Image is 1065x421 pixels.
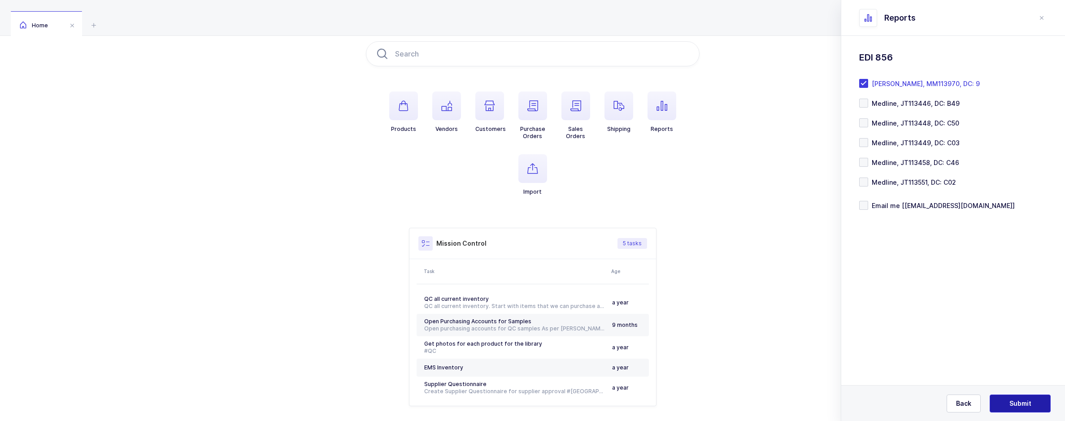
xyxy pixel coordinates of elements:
span: Open Purchasing Accounts for Samples [424,318,531,325]
div: Task [424,268,606,275]
div: QC all current inventory. Start with items that we can purchase a sample from Schein. #[GEOGRAPHI... [424,303,605,310]
h1: EDI 856 [859,50,1047,65]
span: QC all current inventory [424,295,489,302]
input: Search [366,41,700,66]
button: PurchaseOrders [518,91,547,140]
button: Submit [990,395,1051,412]
button: Vendors [432,91,461,133]
div: Open purchasing accounts for QC samples As per [PERSON_NAME], we had an account with [PERSON_NAME... [424,325,605,332]
span: EMS Inventory [424,364,463,371]
span: Back [956,399,971,408]
button: Products [389,91,418,133]
div: Create Supplier Questionnaire for supplier approval #[GEOGRAPHIC_DATA] [424,388,605,395]
span: a year [612,384,629,391]
span: Email me [[EMAIL_ADDRESS][DOMAIN_NAME]] [868,201,1015,210]
span: Reports [884,13,916,23]
button: Import [518,154,547,195]
span: Medline, JT113449, DC: C03 [868,139,960,147]
div: #QC [424,347,605,355]
span: Submit [1009,399,1031,408]
button: close drawer [1036,13,1047,23]
h3: Mission Control [436,239,487,248]
button: Reports [648,91,676,133]
button: Back [947,395,981,412]
span: Medline, JT113551, DC: C02 [868,178,956,187]
span: [PERSON_NAME], MM113970, DC: 9 [868,79,980,88]
span: a year [612,364,629,371]
span: Medline, JT113446, DC: B49 [868,99,960,108]
span: a year [612,344,629,351]
span: Get photos for each product for the library [424,340,542,347]
span: Medline, JT113458, DC: C46 [868,158,959,167]
span: a year [612,299,629,306]
span: Supplier Questionnaire [424,381,487,387]
span: Medline, JT113448, DC: C50 [868,119,959,127]
button: Customers [475,91,506,133]
span: 5 tasks [623,240,642,247]
div: Age [611,268,646,275]
button: Shipping [604,91,633,133]
span: Home [20,22,48,29]
span: 9 months [612,321,638,328]
button: SalesOrders [561,91,590,140]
